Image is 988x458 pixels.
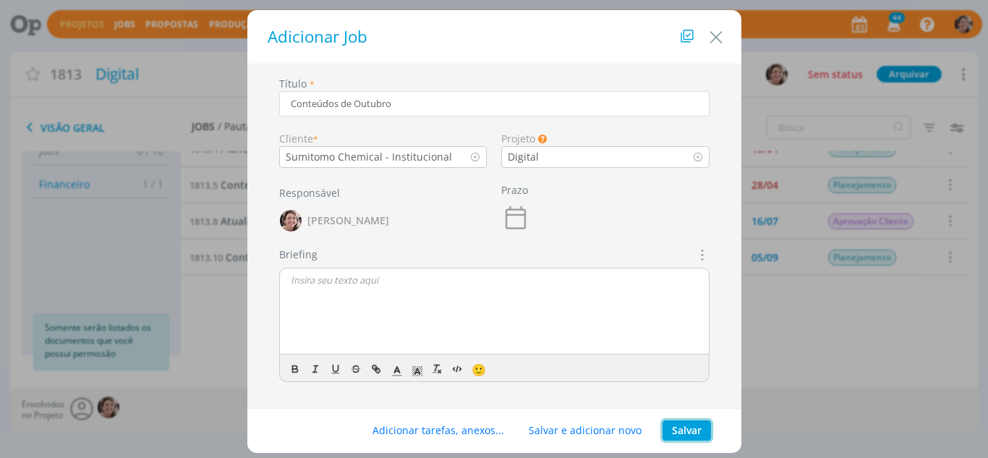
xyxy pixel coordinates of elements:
label: Responsável [279,185,340,200]
button: 🙂 [468,360,488,378]
span: [PERSON_NAME] [307,216,389,226]
button: Adicionar tarefas, anexos... [363,420,514,441]
label: Prazo [501,182,528,198]
h1: Adicionar Job [262,25,727,49]
span: Cor de Fundo [407,360,427,378]
div: Sumitomo Chemical - Institucional [286,149,455,164]
div: Projeto [501,131,710,146]
div: Cliente [279,131,487,146]
button: A[PERSON_NAME] [279,206,390,235]
button: Salvar [663,420,711,441]
button: Close [705,20,727,48]
span: Cor do Texto [387,360,407,378]
label: Título [279,76,307,91]
label: Briefing [279,247,318,262]
button: Salvar e adicionar novo [519,420,651,441]
div: Sumitomo Chemical - Institucional [280,149,455,164]
span: 🙂 [472,362,486,378]
div: dialog [247,10,741,453]
img: A [280,210,302,232]
div: Digital [502,149,542,164]
div: Digital [508,149,542,164]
